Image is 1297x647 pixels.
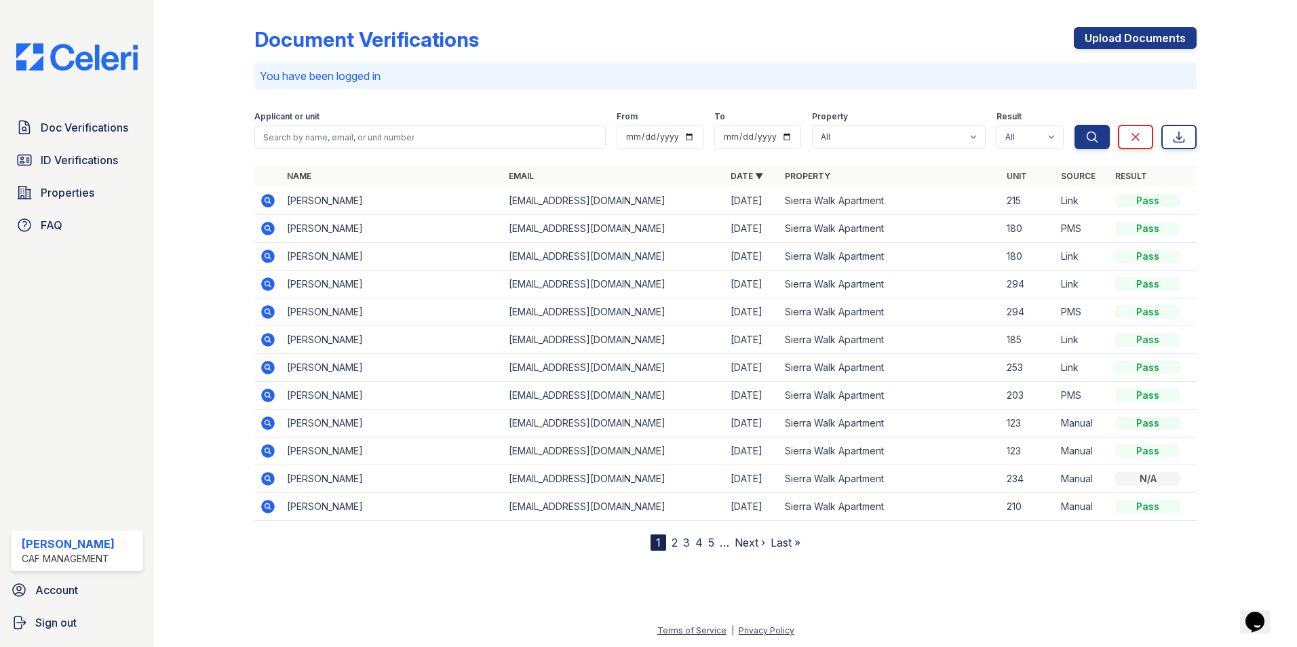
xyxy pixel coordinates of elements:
td: [PERSON_NAME] [282,410,503,437]
a: Next › [735,536,765,549]
td: [PERSON_NAME] [282,354,503,382]
div: Pass [1115,361,1180,374]
a: Properties [11,179,143,206]
span: ID Verifications [41,152,118,168]
td: 210 [1001,493,1056,521]
td: 294 [1001,298,1056,326]
td: [EMAIL_ADDRESS][DOMAIN_NAME] [503,354,725,382]
td: [DATE] [725,326,779,354]
td: Link [1056,187,1110,215]
div: Pass [1115,250,1180,263]
td: [DATE] [725,215,779,243]
img: CE_Logo_Blue-a8612792a0a2168367f1c8372b55b34899dd931a85d93a1a3d3e32e68fde9ad4.png [5,43,149,71]
div: Pass [1115,305,1180,319]
a: 2 [672,536,678,549]
td: PMS [1056,215,1110,243]
div: Pass [1115,444,1180,458]
td: Manual [1056,410,1110,437]
td: [PERSON_NAME] [282,465,503,493]
td: Sierra Walk Apartment [779,493,1001,521]
td: Link [1056,354,1110,382]
a: Unit [1007,171,1027,181]
td: 123 [1001,437,1056,465]
td: Link [1056,271,1110,298]
td: [PERSON_NAME] [282,243,503,271]
span: Properties [41,184,94,201]
a: 3 [683,536,690,549]
td: [EMAIL_ADDRESS][DOMAIN_NAME] [503,243,725,271]
div: Pass [1115,389,1180,402]
div: | [731,625,734,635]
td: [DATE] [725,354,779,382]
td: Sierra Walk Apartment [779,271,1001,298]
td: Sierra Walk Apartment [779,354,1001,382]
td: [DATE] [725,465,779,493]
label: Applicant or unit [254,111,320,122]
a: 4 [695,536,703,549]
td: Sierra Walk Apartment [779,410,1001,437]
td: [PERSON_NAME] [282,493,503,521]
td: PMS [1056,382,1110,410]
td: Manual [1056,493,1110,521]
span: FAQ [41,217,62,233]
td: 180 [1001,243,1056,271]
div: Pass [1115,194,1180,208]
td: Link [1056,326,1110,354]
span: … [720,534,729,551]
td: [DATE] [725,493,779,521]
td: [PERSON_NAME] [282,271,503,298]
label: To [714,111,725,122]
a: Email [509,171,534,181]
div: N/A [1115,472,1180,486]
a: Doc Verifications [11,114,143,141]
td: Sierra Walk Apartment [779,326,1001,354]
a: 5 [708,536,714,549]
a: FAQ [11,212,143,239]
a: Upload Documents [1074,27,1197,49]
td: [EMAIL_ADDRESS][DOMAIN_NAME] [503,187,725,215]
td: 123 [1001,410,1056,437]
td: [EMAIL_ADDRESS][DOMAIN_NAME] [503,215,725,243]
a: Result [1115,171,1147,181]
td: [DATE] [725,382,779,410]
td: Sierra Walk Apartment [779,382,1001,410]
td: [EMAIL_ADDRESS][DOMAIN_NAME] [503,271,725,298]
td: Manual [1056,437,1110,465]
a: ID Verifications [11,146,143,174]
td: [DATE] [725,271,779,298]
a: Name [287,171,311,181]
td: 180 [1001,215,1056,243]
td: [EMAIL_ADDRESS][DOMAIN_NAME] [503,493,725,521]
a: Source [1061,171,1096,181]
a: Privacy Policy [739,625,794,635]
p: You have been logged in [260,68,1191,84]
label: Result [996,111,1022,122]
span: Doc Verifications [41,119,128,136]
td: Sierra Walk Apartment [779,298,1001,326]
td: Manual [1056,465,1110,493]
div: Pass [1115,416,1180,430]
input: Search by name, email, or unit number [254,125,606,149]
td: [EMAIL_ADDRESS][DOMAIN_NAME] [503,326,725,354]
label: Property [812,111,848,122]
td: [PERSON_NAME] [282,187,503,215]
td: [DATE] [725,410,779,437]
div: Document Verifications [254,27,479,52]
td: 203 [1001,382,1056,410]
td: [DATE] [725,187,779,215]
div: 1 [651,534,666,551]
div: Pass [1115,277,1180,291]
td: [PERSON_NAME] [282,326,503,354]
td: Sierra Walk Apartment [779,215,1001,243]
td: [PERSON_NAME] [282,437,503,465]
a: Sign out [5,609,149,636]
a: Last » [771,536,800,549]
iframe: chat widget [1240,593,1283,633]
a: Terms of Service [657,625,727,635]
td: Sierra Walk Apartment [779,437,1001,465]
span: Sign out [35,614,77,631]
td: [PERSON_NAME] [282,298,503,326]
a: Date ▼ [731,171,763,181]
td: Sierra Walk Apartment [779,187,1001,215]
